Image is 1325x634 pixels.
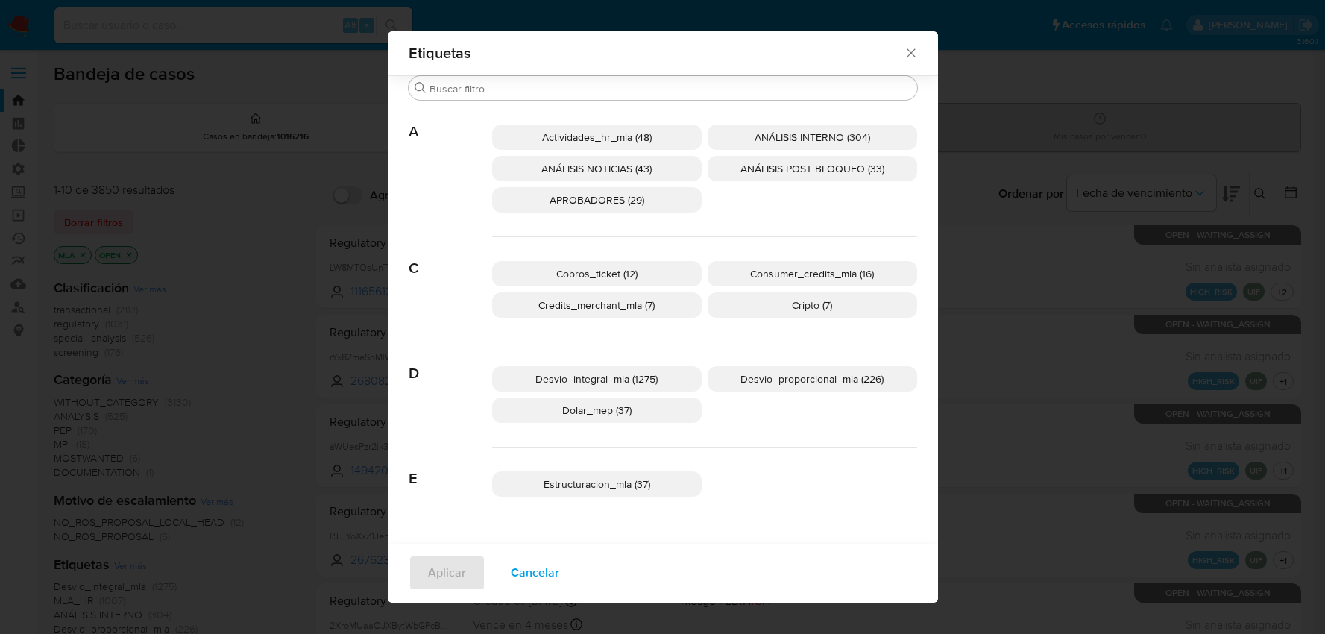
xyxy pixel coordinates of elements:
[740,161,884,176] span: ANÁLISIS POST BLOQUEO (33)
[492,471,702,497] div: Estructuracion_mla (37)
[708,125,917,150] div: ANÁLISIS INTERNO (304)
[409,101,492,141] span: A
[491,555,579,591] button: Cancelar
[544,477,650,492] span: Estructuracion_mla (37)
[535,371,658,386] span: Desvio_integral_mla (1275)
[492,398,702,423] div: Dolar_mep (37)
[409,237,492,277] span: C
[492,261,702,286] div: Cobros_ticket (12)
[409,45,904,60] span: Etiquetas
[708,261,917,286] div: Consumer_credits_mla (16)
[562,403,632,418] span: Dolar_mep (37)
[409,448,492,488] span: E
[492,156,702,181] div: ANÁLISIS NOTICIAS (43)
[492,187,702,213] div: APROBADORES (29)
[492,366,702,392] div: Desvio_integral_mla (1275)
[415,82,427,94] button: Buscar
[409,521,492,562] span: F
[492,292,702,318] div: Credits_merchant_mla (7)
[550,192,644,207] span: APROBADORES (29)
[708,156,917,181] div: ANÁLISIS POST BLOQUEO (33)
[556,266,638,281] span: Cobros_ticket (12)
[740,371,884,386] span: Desvio_proporcional_mla (226)
[750,266,874,281] span: Consumer_credits_mla (16)
[708,292,917,318] div: Cripto (7)
[429,82,911,95] input: Buscar filtro
[904,45,917,59] button: Cerrar
[541,161,652,176] span: ANÁLISIS NOTICIAS (43)
[511,556,559,589] span: Cancelar
[409,342,492,383] span: D
[538,298,655,313] span: Credits_merchant_mla (7)
[755,130,870,145] span: ANÁLISIS INTERNO (304)
[792,298,832,313] span: Cripto (7)
[542,130,652,145] span: Actividades_hr_mla (48)
[492,125,702,150] div: Actividades_hr_mla (48)
[708,366,917,392] div: Desvio_proporcional_mla (226)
